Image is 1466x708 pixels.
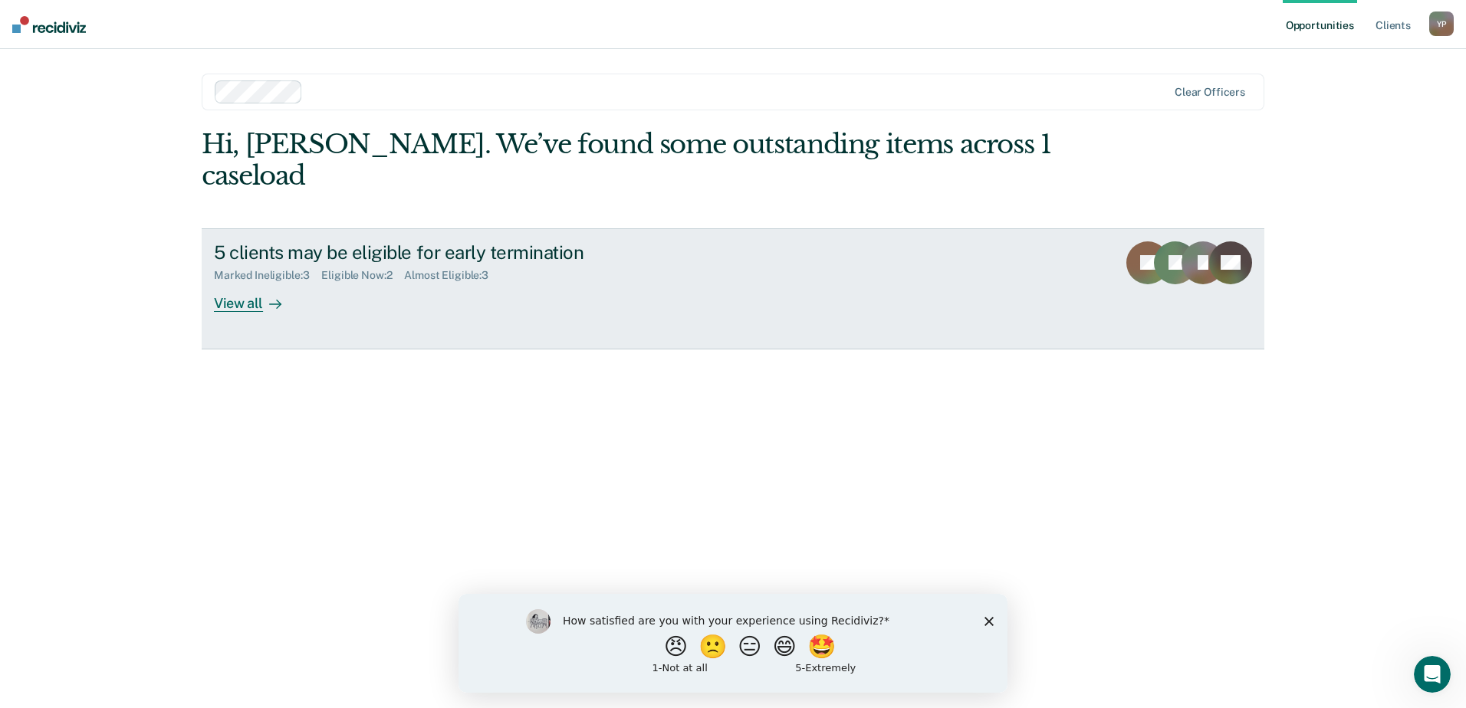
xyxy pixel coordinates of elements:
button: YP [1429,11,1454,36]
div: Hi, [PERSON_NAME]. We’ve found some outstanding items across 1 caseload [202,129,1052,192]
iframe: Survey by Kim from Recidiviz [459,594,1007,693]
div: Eligible Now : 2 [321,269,404,282]
div: Marked Ineligible : 3 [214,269,321,282]
div: Clear officers [1175,86,1245,99]
div: Almost Eligible : 3 [404,269,501,282]
div: 5 clients may be eligible for early termination [214,241,752,264]
a: 5 clients may be eligible for early terminationMarked Ineligible:3Eligible Now:2Almost Eligible:3... [202,228,1264,349]
div: View all [214,282,300,312]
img: Recidiviz [12,16,86,33]
div: Y P [1429,11,1454,36]
iframe: Intercom live chat [1414,656,1451,693]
